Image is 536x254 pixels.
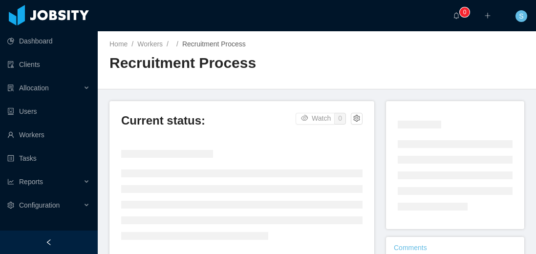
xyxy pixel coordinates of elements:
[121,113,296,128] h3: Current status:
[19,84,49,92] span: Allocation
[7,102,90,121] a: icon: robotUsers
[351,113,363,125] button: icon: setting
[109,40,128,48] a: Home
[167,40,169,48] span: /
[7,31,90,51] a: icon: pie-chartDashboard
[519,10,523,22] span: S
[7,55,90,74] a: icon: auditClients
[7,178,14,185] i: icon: line-chart
[19,201,60,209] span: Configuration
[7,202,14,209] i: icon: setting
[182,40,246,48] span: Recruitment Process
[109,53,317,73] h2: Recruitment Process
[334,113,346,125] button: 0
[19,178,43,186] span: Reports
[137,40,163,48] a: Workers
[7,85,14,91] i: icon: solution
[176,40,178,48] span: /
[484,12,491,19] i: icon: plus
[460,7,470,17] sup: 0
[7,148,90,168] a: icon: profileTasks
[453,12,460,19] i: icon: bell
[131,40,133,48] span: /
[7,125,90,145] a: icon: userWorkers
